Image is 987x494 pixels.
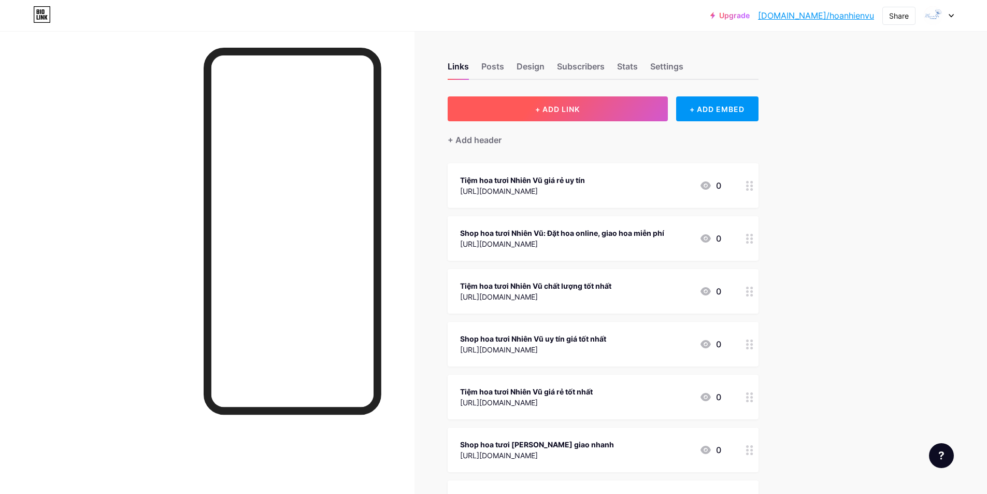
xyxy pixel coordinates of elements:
[699,338,721,350] div: 0
[889,10,909,21] div: Share
[460,450,614,461] div: [URL][DOMAIN_NAME]
[460,280,611,291] div: Tiệm hoa tươi Nhiên Vũ chất lượng tốt nhất
[699,391,721,403] div: 0
[460,344,606,355] div: [URL][DOMAIN_NAME]
[448,134,502,146] div: + Add header
[460,397,593,408] div: [URL][DOMAIN_NAME]
[617,60,638,79] div: Stats
[460,186,585,196] div: [URL][DOMAIN_NAME]
[460,228,664,238] div: Shop hoa tươi Nhiên Vũ: Đặt hoa online, giao hoa miễn phí
[557,60,605,79] div: Subscribers
[923,6,943,25] img: hoanhienvu
[460,439,614,450] div: Shop hoa tươi [PERSON_NAME] giao nhanh
[758,9,874,22] a: [DOMAIN_NAME]/hoanhienvu
[460,238,664,249] div: [URL][DOMAIN_NAME]
[448,60,469,79] div: Links
[699,285,721,298] div: 0
[460,175,585,186] div: Tiệm hoa tươi Nhiên Vũ giá rẻ uy tín
[460,291,611,302] div: [URL][DOMAIN_NAME]
[710,11,750,20] a: Upgrade
[460,333,606,344] div: Shop hoa tươi Nhiên Vũ uy tín giá tốt nhất
[699,444,721,456] div: 0
[460,386,593,397] div: Tiệm hoa tươi Nhiên Vũ giá rẻ tốt nhất
[699,179,721,192] div: 0
[699,232,721,245] div: 0
[517,60,545,79] div: Design
[448,96,668,121] button: + ADD LINK
[676,96,759,121] div: + ADD EMBED
[650,60,683,79] div: Settings
[535,105,580,114] span: + ADD LINK
[481,60,504,79] div: Posts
